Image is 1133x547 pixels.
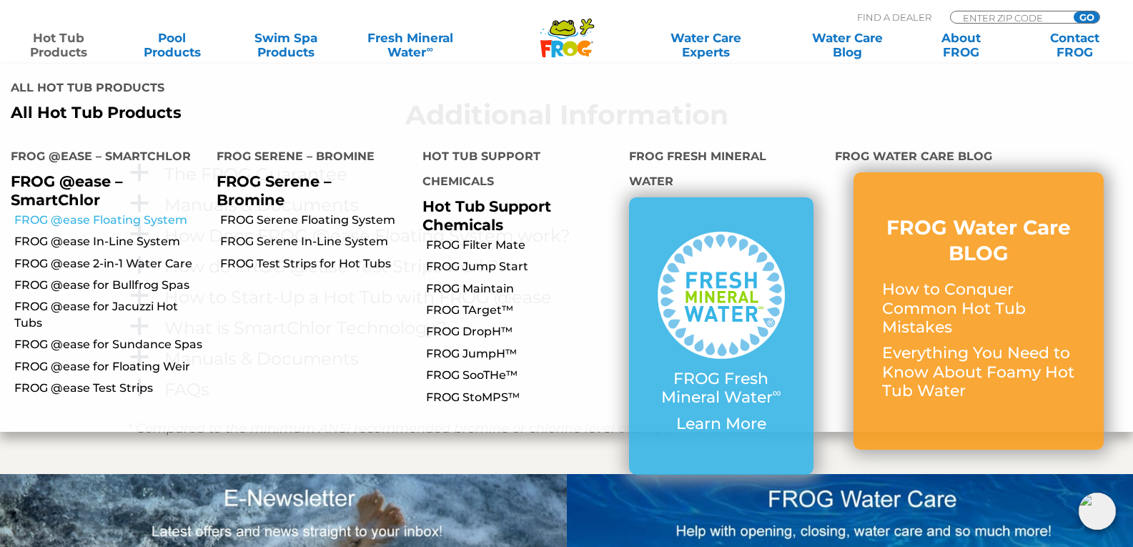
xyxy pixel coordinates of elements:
p: How to Conquer Common Hot Tub Mistakes [882,280,1075,337]
p: Everything You Need to Know About Foamy Hot Tub Water [882,344,1075,400]
a: FROG Test Strips for Hot Tubs [220,256,412,272]
p: FROG @ease – SmartChlor [11,172,195,208]
a: FROG Water Care BLOG How to Conquer Common Hot Tub Mistakes Everything You Need to Know About Foa... [882,215,1075,408]
p: FROG Fresh Mineral Water [658,370,785,408]
a: All Hot Tub Products [11,104,556,122]
a: FROG Serene In-Line System [220,234,412,250]
img: openIcon [1079,493,1116,530]
p: Learn More [658,415,785,433]
a: FROG JumpH™ [426,346,618,362]
a: FROG @ease Floating System [14,212,206,228]
a: FROG SooTHe™ [426,368,618,383]
a: PoolProducts [128,31,217,59]
p: FROG Serene – Bromine [217,172,401,208]
a: ContactFROG [1030,31,1119,59]
h3: FROG Water Care BLOG [882,215,1075,267]
a: FROG @ease 2-in-1 Water Care [14,256,206,272]
a: FROG @ease for Jacuzzi Hot Tubs [14,299,206,331]
a: FROG StoMPS™ [426,390,618,405]
input: GO [1074,11,1099,23]
a: FROG @ease for Floating Weir [14,359,206,375]
a: Hot TubProducts [14,31,103,59]
a: Water CareBlog [803,31,892,59]
a: AboutFROG [916,31,1005,59]
a: FROG DropH™ [426,324,618,340]
a: Hot Tub Support Chemicals [422,197,551,233]
h4: FROG @ease – SmartChlor [11,144,195,172]
sup: ∞ [426,44,432,54]
sup: ∞ [773,385,781,400]
a: FROG @ease Test Strips [14,380,206,396]
a: FROG Serene Floating System [220,212,412,228]
h4: All Hot Tub Products [11,75,556,104]
h4: FROG Fresh Mineral Water [629,144,813,197]
h4: Hot Tub Support Chemicals [422,144,607,197]
a: Fresh MineralWater∞ [355,31,466,59]
a: Swim SpaProducts [242,31,330,59]
h4: FROG Water Care Blog [835,144,1122,172]
a: FROG Fresh Mineral Water∞ Learn More [658,232,785,440]
a: Water CareExperts [634,31,778,59]
a: FROG Jump Start [426,259,618,275]
a: FROG TArget™ [426,302,618,318]
em: * Compared to the minimum ANSI recommended bromine or chlorine level of 2.0 ppm for a hot tub [127,420,771,436]
a: FROG @ease for Bullfrog Spas [14,277,206,293]
a: FROG Maintain [426,281,618,297]
a: FROG Filter Mate [426,237,618,253]
a: FROG @ease for Sundance Spas [14,337,206,353]
a: FROG @ease In-Line System [14,234,206,250]
p: Find A Dealer [857,11,931,24]
input: Zip Code Form [961,11,1058,24]
h4: FROG Serene – Bromine [217,144,401,172]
